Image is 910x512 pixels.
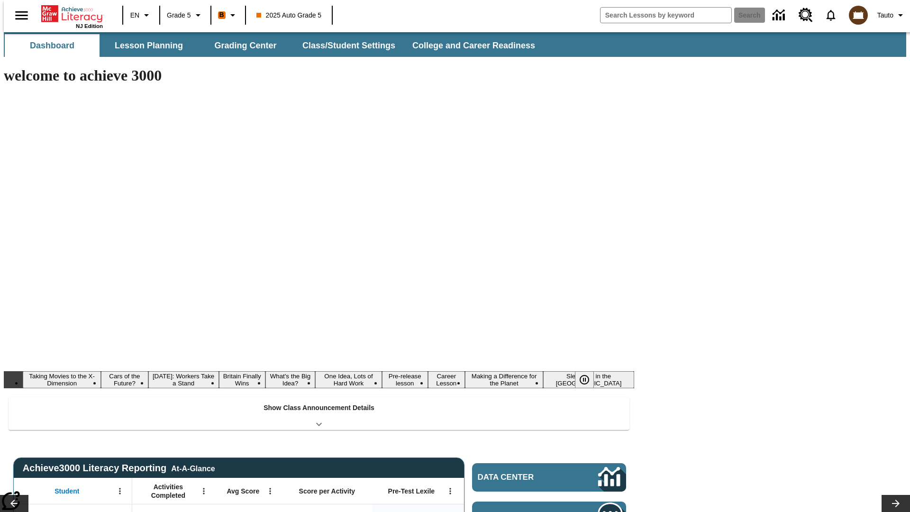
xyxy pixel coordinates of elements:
span: Achieve3000 Literacy Reporting [23,463,215,474]
button: Slide 10 Sleepless in the Animal Kingdom [543,371,634,388]
span: Data Center [478,473,566,482]
button: Class/Student Settings [295,34,403,57]
p: Show Class Announcement Details [264,403,374,413]
span: Grade 5 [167,10,191,20]
div: Pause [575,371,603,388]
span: Activities Completed [137,483,200,500]
span: B [219,9,224,21]
button: Open Menu [113,484,127,498]
span: Pre-Test Lexile [388,487,435,495]
button: Language: EN, Select a language [126,7,156,24]
button: College and Career Readiness [405,34,543,57]
button: Lesson Planning [101,34,196,57]
input: search field [601,8,731,23]
span: Student [55,487,79,495]
button: Slide 8 Career Lesson [428,371,465,388]
a: Data Center [767,2,793,28]
span: 2025 Auto Grade 5 [256,10,322,20]
button: Slide 6 One Idea, Lots of Hard Work [315,371,382,388]
a: Data Center [472,463,626,492]
a: Resource Center, Will open in new tab [793,2,819,28]
span: Score per Activity [299,487,355,495]
button: Open side menu [8,1,36,29]
span: Avg Score [227,487,259,495]
button: Slide 7 Pre-release lesson [382,371,428,388]
button: Slide 9 Making a Difference for the Planet [465,371,543,388]
button: Slide 1 Taking Movies to the X-Dimension [23,371,101,388]
button: Lesson carousel, Next [882,495,910,512]
span: Tauto [877,10,893,20]
button: Grade: Grade 5, Select a grade [163,7,208,24]
button: Slide 2 Cars of the Future? [101,371,148,388]
button: Open Menu [263,484,277,498]
button: Slide 3 Labor Day: Workers Take a Stand [148,371,219,388]
a: Notifications [819,3,843,27]
h1: welcome to achieve 3000 [4,67,634,84]
img: avatar image [849,6,868,25]
button: Boost Class color is orange. Change class color [214,7,242,24]
div: At-A-Glance [171,463,215,473]
button: Profile/Settings [874,7,910,24]
button: Pause [575,371,594,388]
button: Open Menu [197,484,211,498]
div: Show Class Announcement Details [9,397,629,430]
div: SubNavbar [4,32,906,57]
span: EN [130,10,139,20]
button: Select a new avatar [843,3,874,27]
span: NJ Edition [76,23,103,29]
div: Home [41,3,103,29]
button: Grading Center [198,34,293,57]
button: Slide 4 Britain Finally Wins [219,371,265,388]
a: Home [41,4,103,23]
button: Slide 5 What's the Big Idea? [265,371,315,388]
button: Dashboard [5,34,100,57]
button: Open Menu [443,484,457,498]
div: SubNavbar [4,34,544,57]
